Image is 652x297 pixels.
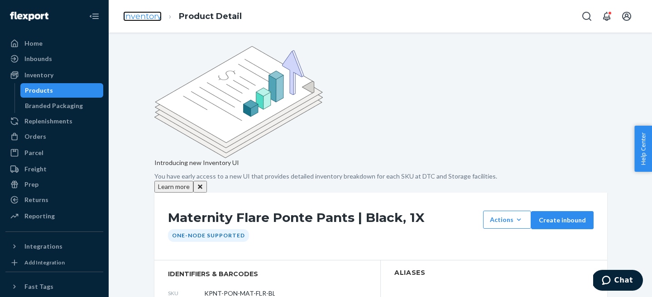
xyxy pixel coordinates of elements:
button: Open Search Box [578,7,596,25]
span: SKU [168,289,204,297]
div: Prep [24,180,38,189]
div: Inbounds [24,54,52,63]
div: Reporting [24,212,55,221]
button: Actions [483,211,531,229]
a: Product Detail [179,11,242,21]
div: Inventory [24,71,53,80]
ol: breadcrumbs [116,3,249,30]
div: Add Integration [24,259,65,266]
button: Open notifications [598,7,616,25]
h1: Maternity Flare Ponte Pants | Black, 1X [168,211,479,229]
p: You have early access to a new UI that provides detailed inventory breakdown for each SKU at DTC ... [154,172,606,181]
div: Products [25,86,53,95]
a: Inbounds [5,52,103,66]
div: Integrations [24,242,62,251]
a: Inventory [123,11,162,21]
button: Fast Tags [5,279,103,294]
div: Freight [24,165,47,174]
div: Orders [24,132,46,141]
div: Replenishments [24,117,72,126]
div: Parcel [24,148,43,157]
button: Close [193,181,207,193]
div: One-Node Supported [168,229,249,241]
a: Freight [5,162,103,176]
div: Returns [24,195,48,204]
button: Create inbound [531,211,594,229]
a: Inventory [5,68,103,82]
a: Replenishments [5,114,103,128]
span: identifiers & barcodes [168,269,367,278]
div: Branded Packaging [25,101,83,110]
p: Introducing new Inventory UI [154,158,606,167]
button: Learn more [154,181,193,193]
button: Close Navigation [85,7,103,25]
div: Fast Tags [24,282,53,291]
button: Help Center [634,126,652,172]
a: Home [5,36,103,51]
div: Actions [490,215,524,224]
h2: Aliases [394,269,594,276]
button: Open account menu [618,7,636,25]
a: Branded Packaging [20,99,104,113]
a: Prep [5,177,103,192]
a: Parcel [5,146,103,160]
button: Integrations [5,239,103,254]
img: Flexport logo [10,12,48,21]
a: Orders [5,129,103,144]
iframe: Opens a widget where you can chat to one of our agents [593,270,643,292]
img: new-reports-banner-icon.82668bd98b6a51aee86340f2a7b77ae3.png [154,46,323,158]
div: Home [24,39,43,48]
a: Products [20,83,104,98]
a: Reporting [5,209,103,223]
a: Add Integration [5,257,103,268]
a: Returns [5,193,103,207]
